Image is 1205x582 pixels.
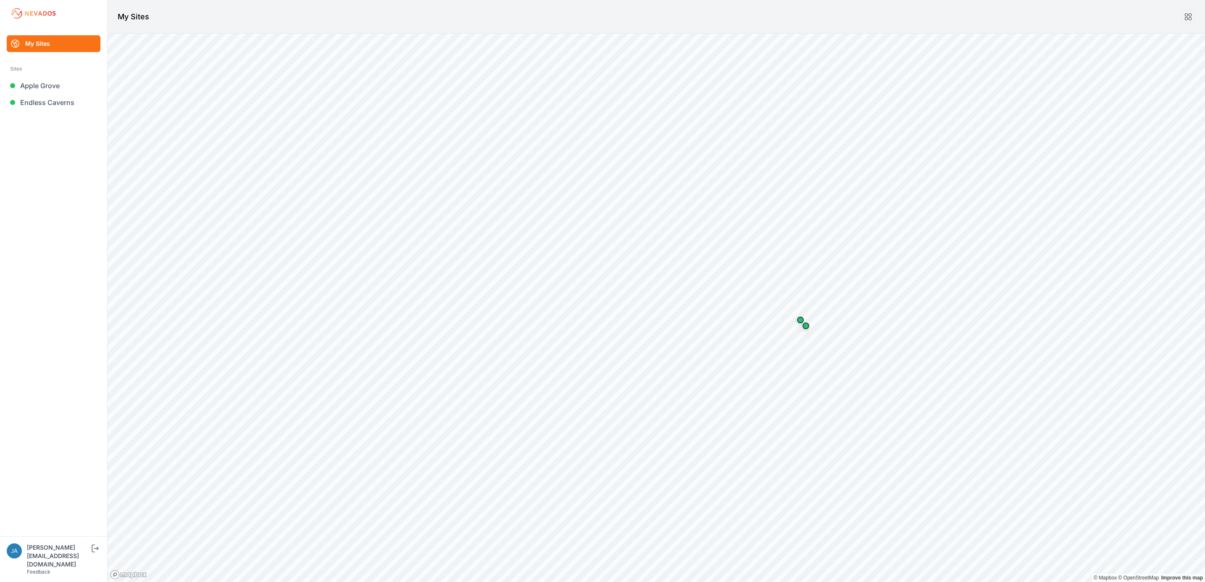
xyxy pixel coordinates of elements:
[27,569,50,575] a: Feedback
[7,77,100,94] a: Apple Grove
[10,7,57,20] img: Nevados
[792,312,809,328] div: Map marker
[108,34,1205,582] canvas: Map
[1094,575,1117,581] a: Mapbox
[1161,575,1203,581] a: Map feedback
[118,11,149,23] h1: My Sites
[27,543,90,569] div: [PERSON_NAME][EMAIL_ADDRESS][DOMAIN_NAME]
[7,94,100,111] a: Endless Caverns
[1118,575,1159,581] a: OpenStreetMap
[10,64,97,74] div: Sites
[110,570,147,579] a: Mapbox logo
[7,35,100,52] a: My Sites
[7,543,22,558] img: jakub.przychodzien@energix-group.com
